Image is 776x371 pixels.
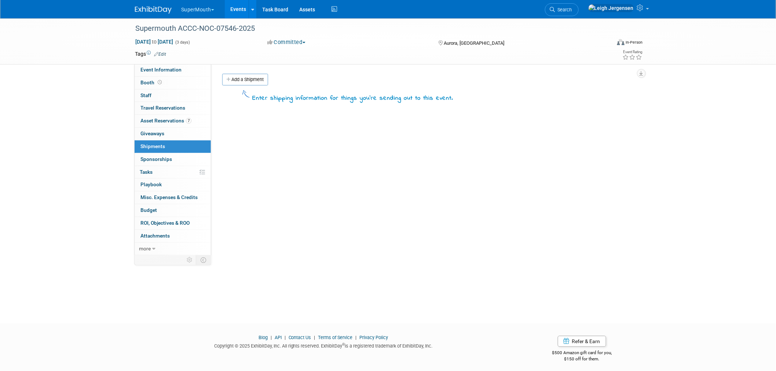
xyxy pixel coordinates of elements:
span: Sponsorships [140,156,172,162]
td: Personalize Event Tab Strip [183,255,196,265]
span: Attachments [140,233,170,239]
a: Blog [259,335,268,340]
a: Add a Shipment [222,74,268,85]
span: | [283,335,288,340]
img: Leigh Jergensen [588,4,634,12]
a: Staff [135,89,211,102]
a: Terms of Service [318,335,353,340]
a: Edit [154,52,166,57]
span: Misc. Expenses & Credits [140,194,198,200]
a: Misc. Expenses & Credits [135,191,211,204]
a: more [135,243,211,255]
span: Search [555,7,572,12]
span: ROI, Objectives & ROO [140,220,190,226]
div: Copyright © 2025 ExhibitDay, Inc. All rights reserved. ExhibitDay is a registered trademark of Ex... [135,341,512,349]
span: Budget [140,207,157,213]
span: Event Information [140,67,182,73]
span: Staff [140,92,151,98]
a: Giveaways [135,128,211,140]
span: Aurora, [GEOGRAPHIC_DATA] [444,40,504,46]
span: [DATE] [DATE] [135,38,173,45]
div: $500 Amazon gift card for you, [523,345,641,362]
a: Event Information [135,64,211,76]
img: ExhibitDay [135,6,172,14]
td: Tags [135,50,166,58]
div: Event Format [567,38,643,49]
div: Enter shipping information for things you're sending out to this event. [252,94,453,103]
span: (3 days) [175,40,190,45]
sup: ® [343,342,345,346]
span: Booth [140,80,163,85]
div: $150 off for them. [523,356,641,362]
a: Travel Reservations [135,102,211,114]
a: Sponsorships [135,153,211,166]
span: | [269,335,274,340]
span: Travel Reservations [140,105,185,111]
a: ROI, Objectives & ROO [135,217,211,229]
button: Committed [265,38,308,46]
a: Asset Reservations7 [135,115,211,127]
a: Search [545,3,579,16]
a: Contact Us [289,335,311,340]
span: Booth not reserved yet [156,80,163,85]
td: Toggle Event Tabs [196,255,211,265]
a: Budget [135,204,211,217]
a: Playbook [135,179,211,191]
span: Asset Reservations [140,118,191,124]
a: Tasks [135,166,211,179]
div: In-Person [626,40,643,45]
span: 7 [186,118,191,124]
div: Supermouth ACCC-NOC-07546-2025 [133,22,600,35]
a: API [275,335,282,340]
span: Playbook [140,181,162,187]
img: Format-Inperson.png [617,39,625,45]
a: Refer & Earn [558,336,606,347]
a: Shipments [135,140,211,153]
span: | [354,335,359,340]
a: Booth [135,77,211,89]
div: Event Rating [623,50,643,54]
span: Giveaways [140,131,164,136]
a: Attachments [135,230,211,242]
span: more [139,246,151,251]
span: | [312,335,317,340]
span: Tasks [140,169,153,175]
span: to [151,39,158,45]
a: Privacy Policy [360,335,388,340]
span: Shipments [140,143,165,149]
